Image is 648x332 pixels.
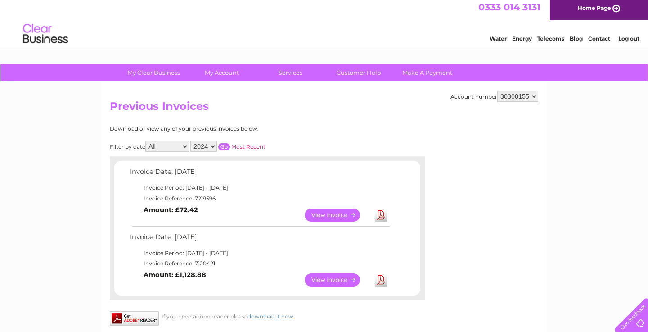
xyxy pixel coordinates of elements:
[144,271,206,279] b: Amount: £1,128.88
[305,273,371,287] a: View
[537,38,564,45] a: Telecoms
[618,38,639,45] a: Log out
[305,209,371,222] a: View
[588,38,610,45] a: Contact
[512,38,532,45] a: Energy
[22,23,68,51] img: logo.png
[110,141,346,152] div: Filter by date
[185,64,259,81] a: My Account
[128,258,391,269] td: Invoice Reference: 7120421
[253,64,328,81] a: Services
[570,38,583,45] a: Blog
[450,91,538,102] div: Account number
[231,143,265,150] a: Most Recent
[128,248,391,259] td: Invoice Period: [DATE] - [DATE]
[490,38,507,45] a: Water
[110,126,346,132] div: Download or view any of your previous invoices below.
[144,206,198,214] b: Amount: £72.42
[478,5,540,16] a: 0333 014 3131
[128,166,391,182] td: Invoice Date: [DATE]
[110,100,538,117] h2: Previous Invoices
[117,64,191,81] a: My Clear Business
[128,231,391,248] td: Invoice Date: [DATE]
[322,64,396,81] a: Customer Help
[247,313,293,320] a: download it now
[128,193,391,204] td: Invoice Reference: 7219596
[128,182,391,193] td: Invoice Period: [DATE] - [DATE]
[112,5,537,44] div: Clear Business is a trading name of Verastar Limited (registered in [GEOGRAPHIC_DATA] No. 3667643...
[375,273,387,287] a: Download
[375,209,387,222] a: Download
[110,311,425,320] div: If you need adobe reader please .
[390,64,464,81] a: Make A Payment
